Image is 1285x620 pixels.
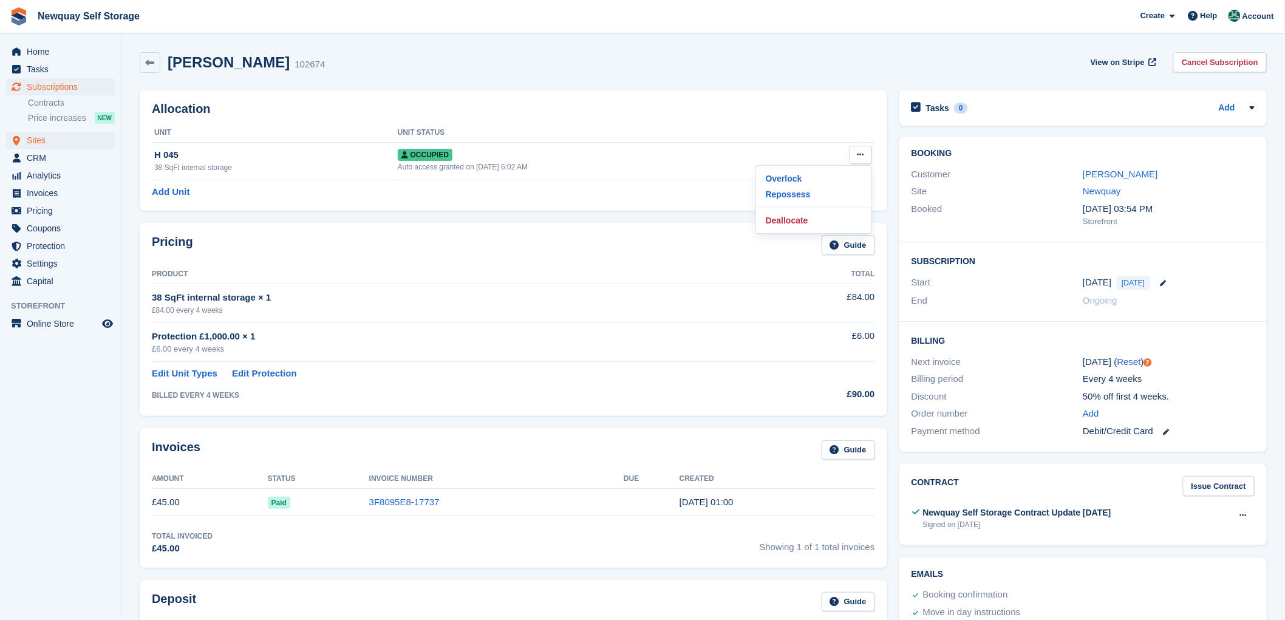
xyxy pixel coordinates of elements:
span: Pricing [27,202,100,219]
a: Add [1219,101,1235,115]
span: Coupons [27,220,100,237]
div: Protection £1,000.00 × 1 [152,330,758,344]
span: Ongoing [1083,295,1117,305]
div: Debit/Credit Card [1083,424,1255,438]
a: menu [6,273,115,290]
th: Total [758,265,875,284]
div: Next invoice [912,355,1083,369]
h2: [PERSON_NAME] [168,54,290,70]
div: £90.00 [758,387,875,401]
span: Showing 1 of 1 total invoices [760,531,875,556]
a: Newquay [1083,186,1121,196]
time: 2025-08-21 00:00:00 UTC [1083,276,1111,290]
a: Price increases NEW [28,111,115,124]
th: Created [680,469,875,489]
h2: Deposit [152,592,196,612]
span: Create [1140,10,1165,22]
th: Amount [152,469,268,489]
a: Edit Unit Types [152,367,217,381]
div: Booked [912,202,1083,228]
div: Total Invoiced [152,531,213,542]
a: View on Stripe [1086,52,1159,72]
a: Contracts [28,97,115,109]
span: Paid [268,497,290,509]
span: Settings [27,255,100,272]
div: 0 [954,103,968,114]
div: 102674 [295,58,325,72]
h2: Allocation [152,102,875,116]
a: menu [6,255,115,272]
span: Analytics [27,167,100,184]
div: £84.00 every 4 weeks [152,305,758,316]
div: Order number [912,407,1083,421]
div: Signed on [DATE] [923,519,1111,530]
div: H 045 [154,148,398,162]
div: Storefront [1083,216,1255,228]
div: NEW [95,112,115,124]
div: Auto access granted on [DATE] 6:02 AM [398,162,797,172]
th: Status [268,469,369,489]
a: menu [6,167,115,184]
a: Preview store [100,316,115,331]
span: Invoices [27,185,100,202]
div: Every 4 weeks [1083,372,1255,386]
a: menu [6,220,115,237]
a: menu [6,43,115,60]
a: Guide [822,440,875,460]
h2: Contract [912,476,959,496]
span: View on Stripe [1091,56,1145,69]
div: 38 SqFt internal storage [154,162,398,173]
a: Add Unit [152,185,189,199]
h2: Tasks [926,103,950,114]
th: Unit [152,123,398,143]
span: Occupied [398,149,452,161]
div: Site [912,185,1083,199]
div: [DATE] ( ) [1083,355,1255,369]
span: Help [1201,10,1218,22]
span: [DATE] [1117,276,1151,290]
div: Booking confirmation [923,588,1008,602]
a: Guide [822,592,875,612]
a: menu [6,78,115,95]
span: Capital [27,273,100,290]
p: Deallocate [761,213,867,228]
div: Customer [912,168,1083,182]
h2: Emails [912,570,1255,579]
a: menu [6,237,115,254]
span: CRM [27,149,100,166]
a: 3F8095E8-17737 [369,497,440,507]
span: Account [1242,10,1274,22]
span: Price increases [28,112,86,124]
a: menu [6,185,115,202]
th: Due [624,469,680,489]
a: menu [6,149,115,166]
div: 38 SqFt internal storage × 1 [152,291,758,305]
a: Overlock [761,171,867,186]
a: Add [1083,407,1099,421]
div: Billing period [912,372,1083,386]
span: Tasks [27,61,100,78]
th: Product [152,265,758,284]
div: Payment method [912,424,1083,438]
div: BILLED EVERY 4 WEEKS [152,390,758,401]
img: JON [1229,10,1241,22]
span: Online Store [27,315,100,332]
a: [PERSON_NAME] [1083,169,1157,179]
a: Issue Contract [1183,476,1255,496]
a: Reset [1117,356,1141,367]
a: menu [6,61,115,78]
td: £45.00 [152,489,268,516]
div: £6.00 every 4 weeks [152,343,758,355]
th: Unit Status [398,123,797,143]
div: [DATE] 03:54 PM [1083,202,1255,216]
div: Newquay Self Storage Contract Update [DATE] [923,506,1111,519]
a: Cancel Subscription [1173,52,1267,72]
th: Invoice Number [369,469,624,489]
a: menu [6,202,115,219]
h2: Pricing [152,235,193,255]
a: Newquay Self Storage [33,6,145,26]
td: £6.00 [758,322,875,362]
span: Subscriptions [27,78,100,95]
span: Storefront [11,300,121,312]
